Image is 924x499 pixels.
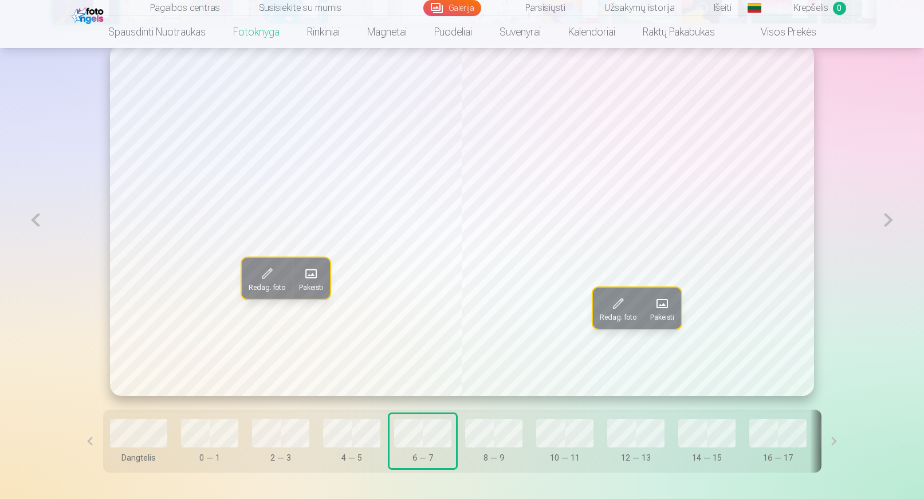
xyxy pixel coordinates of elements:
a: Magnetai [353,16,420,48]
button: 14 — 15 [674,414,740,468]
div: 6 — 7 [394,452,451,463]
span: Pakeisti [299,283,323,292]
button: 2 — 3 [247,414,314,468]
button: 0 — 1 [176,414,243,468]
span: Pakeisti [651,313,675,322]
div: 2 — 3 [252,452,309,463]
span: Krepšelis [793,1,828,15]
div: 8 — 9 [465,452,522,463]
button: 18 — 19 [816,414,882,468]
a: Visos prekės [729,16,830,48]
button: Dangtelis [105,414,172,468]
button: 6 — 7 [390,414,456,468]
a: Spausdinti nuotraukas [95,16,219,48]
button: Redag. foto [242,258,292,299]
div: 16 — 17 [749,452,807,463]
span: Redag. foto [249,283,285,292]
a: Fotoknyga [219,16,293,48]
div: 0 — 1 [181,452,238,463]
button: Redag. foto [593,288,644,329]
button: Pakeisti [292,258,330,299]
img: /fa2 [72,5,107,24]
button: 16 — 17 [745,414,811,468]
button: 8 — 9 [461,414,527,468]
div: 12 — 13 [607,452,665,463]
a: Raktų pakabukas [629,16,729,48]
div: 14 — 15 [678,452,736,463]
div: Dangtelis [110,452,167,463]
div: 10 — 11 [536,452,593,463]
button: 10 — 11 [532,414,598,468]
div: 4 — 5 [323,452,380,463]
a: Kalendoriai [555,16,629,48]
button: 12 — 13 [603,414,669,468]
button: Pakeisti [644,288,682,329]
button: 4 — 5 [319,414,385,468]
a: Rinkiniai [293,16,353,48]
a: Suvenyrai [486,16,555,48]
span: Redag. foto [600,313,637,322]
div: 18 — 19 [820,452,878,463]
a: Puodeliai [420,16,486,48]
span: 0 [833,2,846,15]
